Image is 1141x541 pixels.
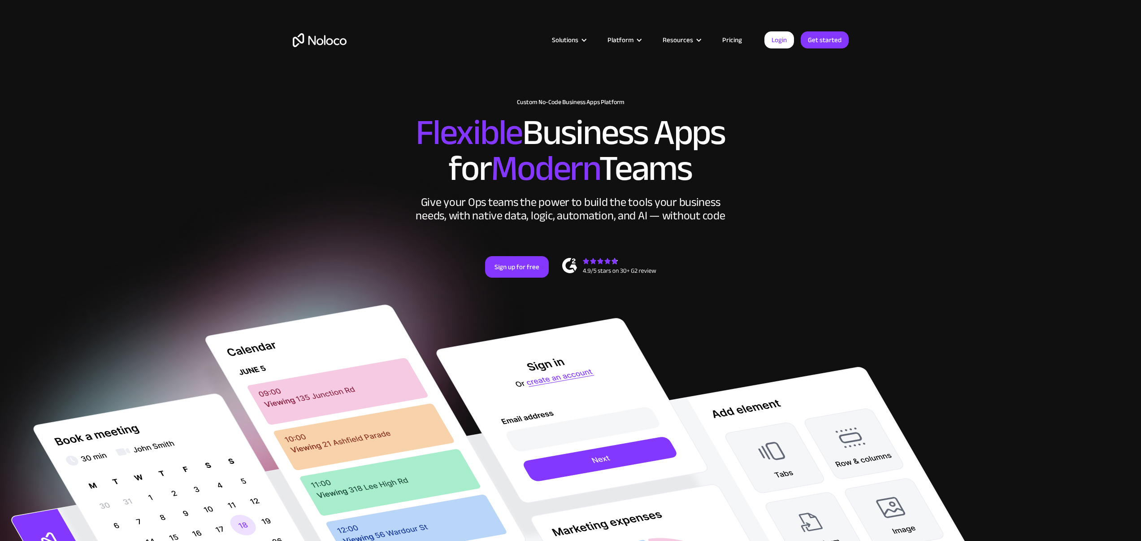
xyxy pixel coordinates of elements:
div: Resources [651,34,711,46]
a: home [293,33,347,47]
div: Give your Ops teams the power to build the tools your business needs, with native data, logic, au... [414,196,728,223]
div: Resources [663,34,693,46]
div: Platform [596,34,651,46]
h2: Business Apps for Teams [293,115,849,187]
div: Solutions [541,34,596,46]
a: Login [764,31,794,48]
a: Pricing [711,34,753,46]
div: Platform [607,34,633,46]
h1: Custom No-Code Business Apps Platform [293,99,849,106]
div: Solutions [552,34,578,46]
span: Flexible [416,99,522,166]
a: Get started [801,31,849,48]
a: Sign up for free [485,256,549,278]
span: Modern [491,135,599,202]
